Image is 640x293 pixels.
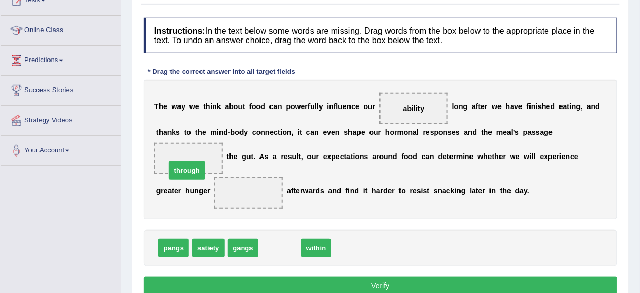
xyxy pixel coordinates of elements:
[570,102,572,111] b: i
[323,128,327,136] b: e
[378,128,381,136] b: r
[353,152,355,161] b: i
[211,102,213,111] b: i
[211,128,217,136] b: m
[253,152,255,161] b: .
[388,152,393,161] b: n
[172,102,177,111] b: w
[465,152,470,161] b: n
[497,102,502,111] b: e
[357,128,362,136] b: p
[344,152,347,161] b: t
[224,128,228,136] b: d
[527,102,529,111] b: f
[348,128,353,136] b: h
[536,128,540,136] b: s
[492,102,498,111] b: w
[376,187,381,195] b: a
[308,102,311,111] b: f
[242,152,247,161] b: g
[338,102,343,111] b: u
[496,128,503,136] b: m
[346,152,351,161] b: a
[163,102,167,111] b: e
[274,128,278,136] b: c
[518,102,523,111] b: e
[195,102,199,111] b: e
[306,128,311,136] b: c
[469,152,474,161] b: e
[438,152,443,161] b: d
[576,102,581,111] b: g
[178,187,181,195] b: r
[154,102,159,111] b: T
[239,128,244,136] b: d
[288,152,292,161] b: s
[423,128,426,136] b: r
[252,128,256,136] b: c
[511,128,513,136] b: l
[334,102,336,111] b: f
[256,128,261,136] b: o
[292,128,294,136] b: ,
[355,152,360,161] b: o
[481,128,484,136] b: t
[301,102,305,111] b: e
[159,102,164,111] b: h
[156,187,161,195] b: g
[235,128,239,136] b: o
[176,128,180,136] b: s
[261,128,265,136] b: n
[184,128,187,136] b: t
[544,152,548,161] b: x
[333,187,337,195] b: n
[161,187,163,195] b: r
[488,128,493,136] b: e
[516,152,520,161] b: e
[567,102,570,111] b: t
[422,152,426,161] b: c
[355,102,359,111] b: e
[217,102,221,111] b: k
[421,187,423,195] b: i
[364,102,368,111] b: o
[531,102,536,111] b: n
[298,128,300,136] b: i
[317,102,319,111] b: l
[331,128,335,136] b: e
[229,152,234,161] b: h
[546,102,551,111] b: e
[353,128,357,136] b: a
[458,102,463,111] b: n
[298,152,301,161] b: t
[187,128,192,136] b: o
[365,187,368,195] b: t
[291,102,295,111] b: o
[468,128,473,136] b: n
[203,102,206,111] b: t
[189,102,195,111] b: w
[574,152,578,161] b: e
[426,128,430,136] b: e
[278,128,281,136] b: t
[511,102,515,111] b: a
[452,128,456,136] b: e
[164,187,168,195] b: e
[532,128,536,136] b: s
[478,152,484,161] b: w
[316,152,319,161] b: r
[344,128,348,136] b: s
[181,102,185,111] b: y
[295,102,301,111] b: w
[372,187,376,195] b: h
[327,102,329,111] b: i
[213,102,217,111] b: n
[587,102,591,111] b: a
[463,102,468,111] b: g
[1,46,121,72] a: Predictions
[336,102,338,111] b: l
[291,187,294,195] b: f
[168,187,172,195] b: a
[177,102,182,111] b: a
[581,102,583,111] b: ,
